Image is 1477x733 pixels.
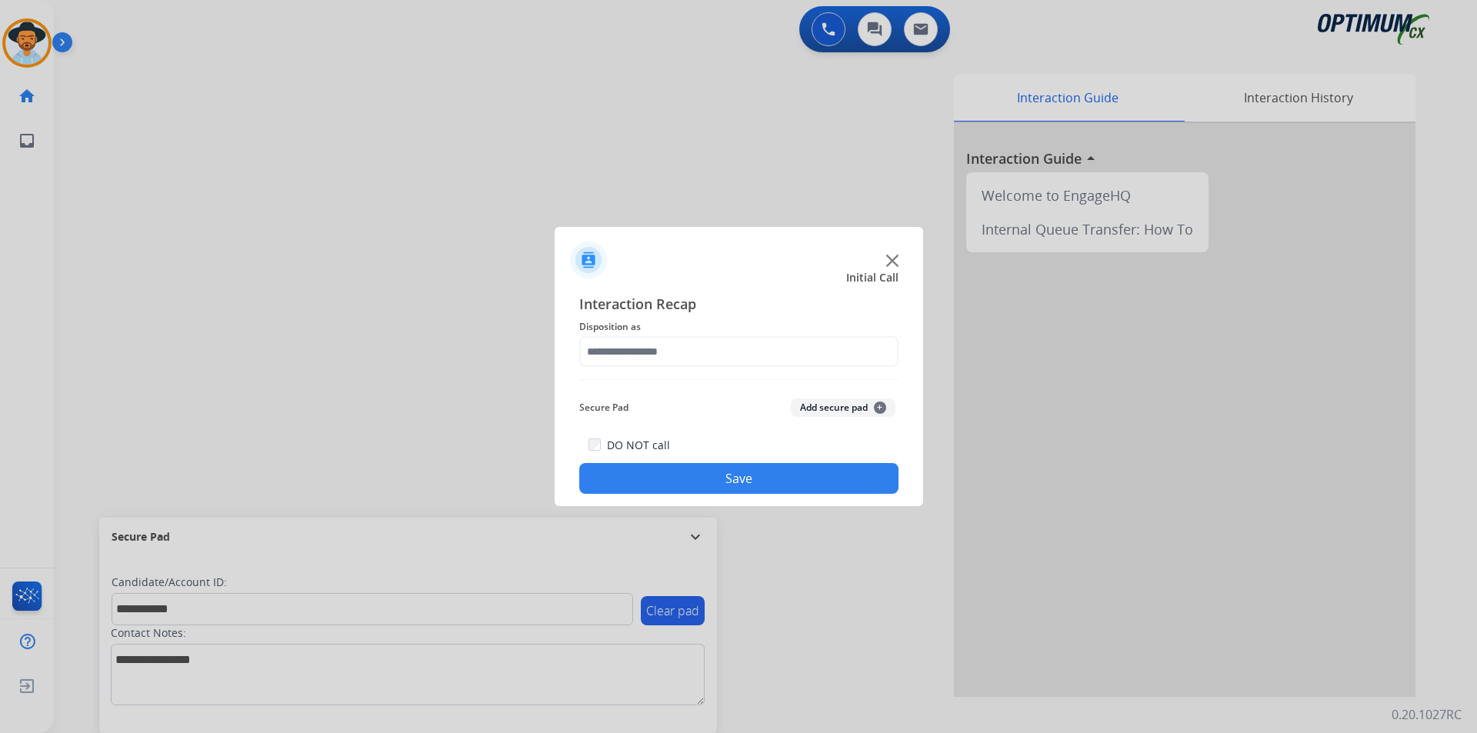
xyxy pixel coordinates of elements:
span: Secure Pad [579,398,628,417]
p: 0.20.1027RC [1392,705,1462,724]
span: + [874,401,886,414]
button: Save [579,463,899,494]
span: Initial Call [846,270,899,285]
label: DO NOT call [607,438,670,453]
span: Interaction Recap [579,293,899,318]
img: contact-recap-line.svg [579,379,899,380]
button: Add secure pad+ [791,398,895,417]
img: contactIcon [570,242,607,278]
span: Disposition as [579,318,899,336]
